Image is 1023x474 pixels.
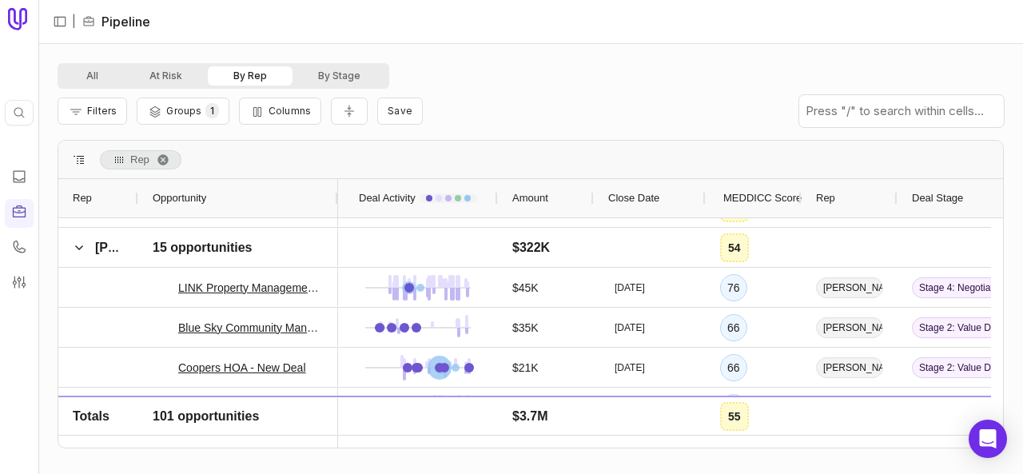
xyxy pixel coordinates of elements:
div: 64 [727,398,740,417]
span: Deal Activity [359,189,416,208]
span: Rep [130,150,149,169]
button: Create a new saved view [377,98,423,125]
span: $45K [512,278,539,297]
li: Pipeline [82,12,150,31]
button: Group Pipeline [137,98,229,125]
button: By Rep [208,66,293,86]
span: Stage 2: Value Demonstration [912,317,1003,338]
button: Collapse all rows [331,98,368,125]
button: All [61,66,124,86]
span: Amount [512,189,548,208]
div: Open Intercom Messenger [969,420,1007,458]
a: Blue Sky Community Management, LLC Deal [178,318,324,337]
div: 66 [727,358,740,377]
div: 76 [727,278,740,297]
span: Opportunity [153,189,206,208]
div: 66 [727,318,740,337]
span: | [72,12,76,31]
span: [PERSON_NAME] [95,241,202,254]
div: MEDDICC Score [720,179,787,217]
time: [DATE] [615,401,645,414]
span: $35K [512,318,539,337]
span: Stage 4: Negotiation [912,277,1003,298]
span: Columns [269,105,311,117]
time: [DATE] [615,281,645,294]
button: At Risk [124,66,208,86]
span: $322K [512,238,550,257]
button: Expand sidebar [48,10,72,34]
span: Rep [816,189,835,208]
span: Save [388,105,412,117]
button: Columns [239,98,321,125]
span: [PERSON_NAME] [816,357,883,378]
span: $21K [512,358,539,377]
span: Rep. Press ENTER to sort. Press DELETE to remove [100,150,181,169]
div: Row Groups [100,150,181,169]
span: 15 opportunities [153,238,252,257]
span: Close Date [608,189,659,208]
span: Deal Stage [912,189,963,208]
span: MEDDICC Score [723,189,802,208]
a: Coopers HOA - New Deal [178,358,306,377]
span: Groups [166,105,201,117]
a: Mihi Management Deal [178,398,293,417]
span: Stage 3: Confirmation [912,397,1003,418]
span: Stage 2: Value Demonstration [912,357,1003,378]
input: Press "/" to search within cells... [799,95,1004,127]
time: [DATE] [615,361,645,374]
span: 1 [205,103,219,118]
a: LINK Property Management - New Deal [178,278,324,297]
span: Filters [87,105,117,117]
span: [PERSON_NAME] [816,277,883,298]
span: Rep [73,189,92,208]
span: [PERSON_NAME] [816,397,883,418]
span: $40K [512,398,539,417]
span: [PERSON_NAME] [816,317,883,338]
button: Filter Pipeline [58,98,127,125]
div: 54 [728,238,741,257]
time: [DATE] [615,321,645,334]
button: By Stage [293,66,386,86]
